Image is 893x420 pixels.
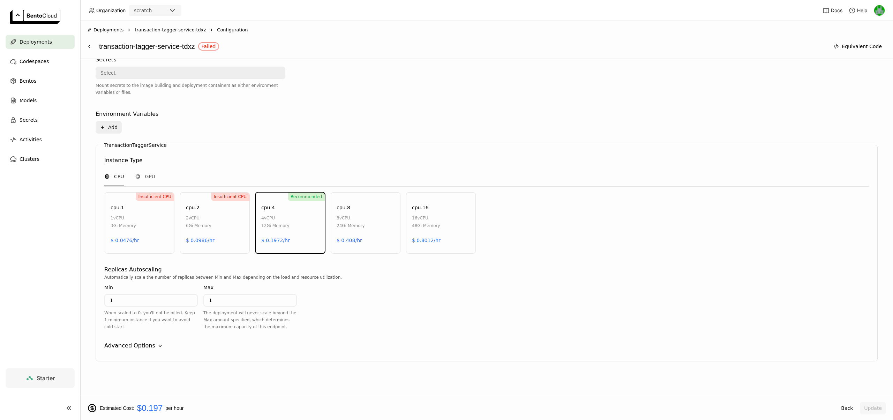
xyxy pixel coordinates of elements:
img: Sean Hickey [874,5,885,16]
span: Organization [96,7,126,14]
div: 24Gi Memory [337,222,365,230]
div: Recommendedcpu.44vCPU12Gi Memory$ 0.1972/hr [255,192,325,254]
a: Deployments [6,35,75,49]
div: Deployments [87,27,123,33]
span: Configuration [217,27,248,33]
a: Secrets [6,113,75,127]
div: Environment Variables [96,110,158,118]
div: 6Gi Memory [186,222,211,230]
span: Activities [20,135,42,144]
a: Clusters [6,152,75,166]
div: scratch [134,7,152,14]
div: Min [104,284,113,291]
button: Back [837,402,857,414]
div: $ 0.0986/hr [186,237,215,244]
a: Docs [823,7,842,14]
div: $ 0.8012/hr [412,237,441,244]
a: Starter [6,368,75,388]
button: Equivalent Code [829,40,886,53]
div: The deployment will never scale beyond the Max amount specified, which determines the maximum cap... [203,309,297,330]
div: Instance Type [104,156,143,165]
div: Failed [202,44,216,49]
div: Insufficient CPUcpu.22vCPU6Gi Memory$ 0.0986/hr [180,192,250,254]
div: 12Gi Memory [261,222,290,230]
div: cpu.8 [337,204,350,211]
span: transaction-tagger-service-tdxz [135,27,206,33]
span: Deployments [20,38,52,46]
span: Starter [37,375,55,382]
label: TransactionTaggerService [104,142,167,148]
span: Help [857,7,868,14]
div: Mount secrets to the image building and deployment containers as either environment variables or ... [96,82,285,96]
div: Insufficient CPU [136,193,174,201]
div: Replicas Autoscaling [104,265,162,274]
div: 16 vCPU [412,214,440,222]
span: CPU [114,173,124,180]
span: Codespaces [20,57,49,66]
button: Add [96,121,122,134]
div: Recommended [288,193,325,201]
div: Secrets [96,55,116,64]
span: GPU [145,173,155,180]
div: Select [100,69,115,76]
a: Models [6,93,75,107]
div: cpu.1 [111,204,124,211]
div: Advanced Options [104,342,155,350]
span: Docs [831,7,842,14]
div: Insufficient CPUcpu.11vCPU3Gi Memory$ 0.0476/hr [105,192,174,254]
div: Help [849,7,868,14]
svg: Down [157,343,164,350]
div: When scaled to 0, you'll not be billed. Keep 1 minimum instance if you want to avoid cold start [104,309,198,330]
span: $0.197 [137,403,163,413]
div: $ 0.408/hr [337,237,362,244]
div: $ 0.1972/hr [261,237,290,244]
div: cpu.1616vCPU48Gi Memory$ 0.8012/hr [406,192,476,254]
div: 8 vCPU [337,214,365,222]
div: 48Gi Memory [412,222,440,230]
svg: Right [126,27,132,33]
span: Deployments [93,27,123,33]
div: Max [203,284,213,291]
svg: Right [209,27,214,33]
input: Selected scratch. [152,7,153,14]
div: 2 vCPU [186,214,211,222]
div: transaction-tagger-service-tdxz [99,40,826,53]
button: Update [860,402,886,414]
svg: Plus [100,125,105,130]
div: cpu.2 [186,204,200,211]
nav: Breadcrumbs navigation [87,27,886,33]
div: 3Gi Memory [111,222,136,230]
span: Bentos [20,77,36,85]
img: logo [10,10,60,24]
div: 4 vCPU [261,214,290,222]
div: Insufficient CPU [211,193,249,201]
a: Activities [6,133,75,147]
div: 1 vCPU [111,214,136,222]
div: Automatically scale the number of replicas between Min and Max depending on the load and resource... [104,274,869,281]
a: Codespaces [6,54,75,68]
div: cpu.4 [261,204,275,211]
div: cpu.88vCPU24Gi Memory$ 0.408/hr [331,192,400,254]
div: $ 0.0476/hr [111,237,139,244]
a: Bentos [6,74,75,88]
div: cpu.16 [412,204,429,211]
span: Models [20,96,37,105]
span: Clusters [20,155,39,163]
div: Advanced Options [104,342,869,350]
div: Estimated Cost: per hour [87,403,834,413]
span: Secrets [20,116,38,124]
